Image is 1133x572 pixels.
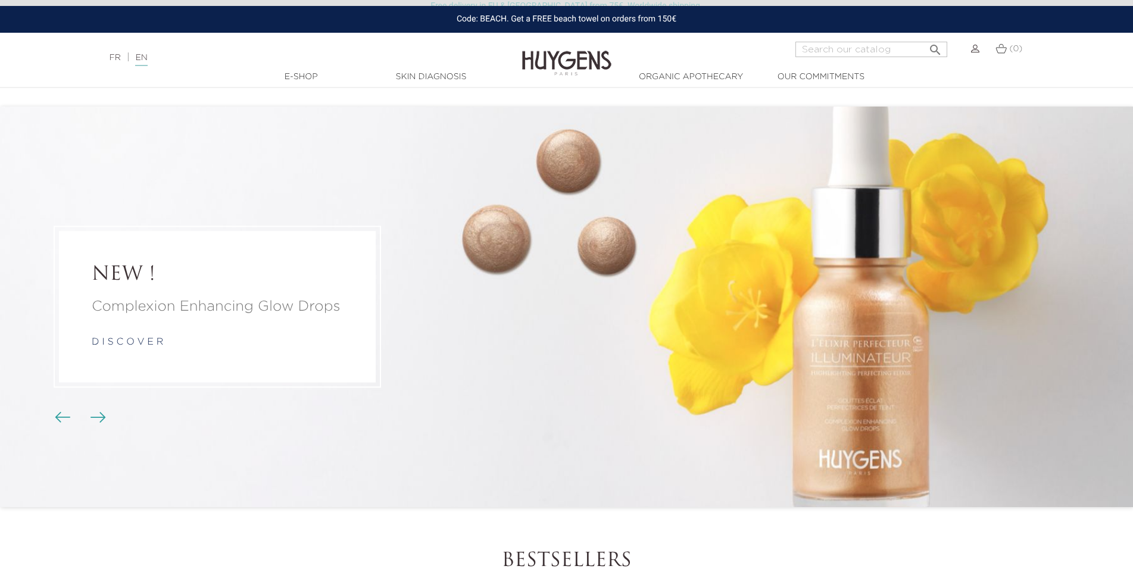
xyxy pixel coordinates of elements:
[795,42,947,57] input: Search
[761,71,881,83] a: Our commitments
[110,54,121,62] a: FR
[522,32,611,77] img: Huygens
[135,54,147,66] a: EN
[104,51,463,65] div: |
[60,409,98,427] div: Carousel buttons
[92,337,163,347] a: d i s c o v e r
[1009,45,1022,53] span: (0)
[92,296,343,317] a: Complexion Enhancing Glow Drops
[925,38,946,54] button: 
[632,71,751,83] a: Organic Apothecary
[372,71,491,83] a: Skin Diagnosis
[242,71,361,83] a: E-Shop
[928,39,942,54] i: 
[92,264,343,287] a: NEW !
